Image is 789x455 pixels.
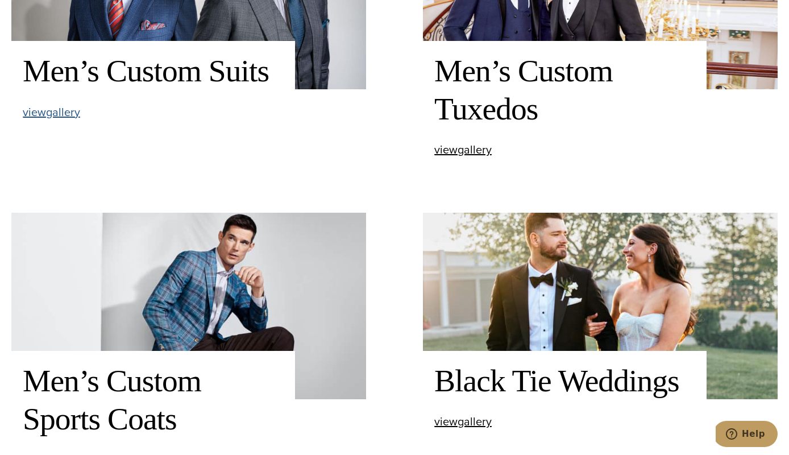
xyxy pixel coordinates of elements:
span: view gallery [434,413,492,430]
a: viewgallery [434,144,492,156]
img: Client in blue bespoke Loro Piana sportscoat, white shirt. [11,213,366,399]
span: view gallery [434,141,492,158]
iframe: Opens a widget where you can chat to one of our agents [716,421,778,449]
img: Bride & groom outside. Bride wearing low cut wedding dress. Groom wearing wedding tuxedo by Zegna. [423,213,778,399]
h2: Black Tie Weddings [434,362,695,400]
a: viewgallery [434,416,492,428]
h2: Men’s Custom Tuxedos [434,52,695,128]
h2: Men’s Custom Suits [23,52,284,90]
span: view gallery [23,104,80,121]
a: viewgallery [23,106,80,118]
h2: Men’s Custom Sports Coats [23,362,284,438]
